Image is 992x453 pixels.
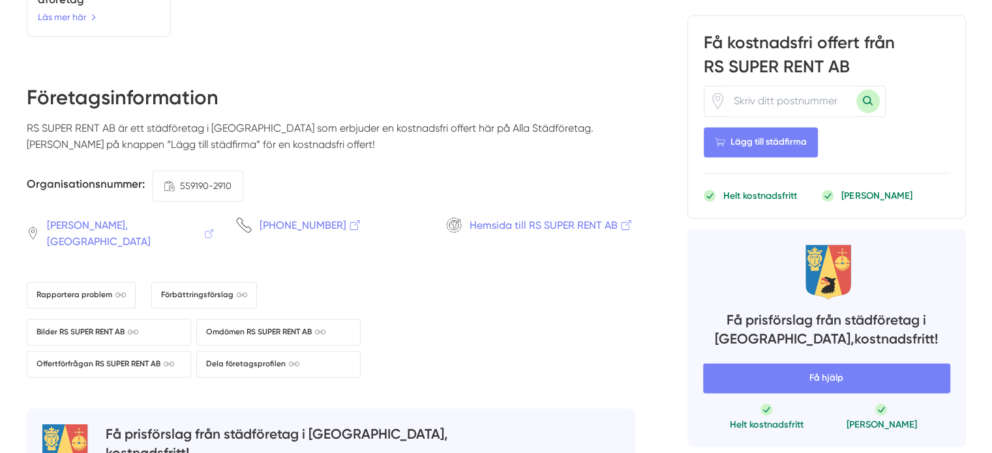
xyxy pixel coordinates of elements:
[38,10,97,24] a: Läs mer här
[710,93,726,110] span: Klicka för att använda din position.
[846,418,916,431] p: [PERSON_NAME]
[726,86,856,116] input: Skriv ditt postnummer
[27,351,191,377] a: Offertförfrågan RS SUPER RENT AB
[723,190,797,203] p: Helt kostnadsfritt
[196,319,361,345] a: Omdömen RS SUPER RENT AB
[27,175,145,196] h5: Organisationsnummer:
[260,217,362,233] span: [PHONE_NUMBER]
[27,120,635,164] p: RS SUPER RENT AB är ett städföretag i [GEOGRAPHIC_DATA] som erbjuder en kostnadsfri offert här på...
[704,32,950,85] h3: Få kostnadsfri offert från RS SUPER RENT AB
[446,217,635,233] a: Hemsida till RS SUPER RENT AB
[161,289,247,301] span: Förbättringsförslag
[27,226,40,241] svg: Pin / Karta
[703,364,950,394] span: Få hjälp
[856,90,880,113] button: Sök med postnummer
[37,326,138,338] span: Bilder RS SUPER RENT AB
[710,93,726,110] svg: Pin / Karta
[151,282,257,308] a: Förbättringsförslag
[47,217,215,250] span: [PERSON_NAME], [GEOGRAPHIC_DATA]
[27,282,136,308] a: Rapportera problem
[470,217,633,233] span: Hemsida till RS SUPER RENT AB
[180,179,232,193] span: 559190-2910
[27,83,635,120] h2: Företagsinformation
[236,217,425,233] a: [PHONE_NUMBER]
[206,326,325,338] span: Omdömen RS SUPER RENT AB
[730,418,804,431] p: Helt kostnadsfritt
[841,190,912,203] p: [PERSON_NAME]
[206,358,299,370] span: Dela företagsprofilen
[37,289,126,301] span: Rapportera problem
[703,310,950,353] h4: Få prisförslag från städföretag i [GEOGRAPHIC_DATA], kostnadsfritt!
[236,217,252,233] svg: Telefon
[196,351,361,377] a: Dela företagsprofilen
[37,358,174,370] span: Offertförfrågan RS SUPER RENT AB
[27,319,191,345] a: Bilder RS SUPER RENT AB
[704,128,818,158] : Lägg till städfirma
[27,217,216,250] a: [PERSON_NAME], [GEOGRAPHIC_DATA]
